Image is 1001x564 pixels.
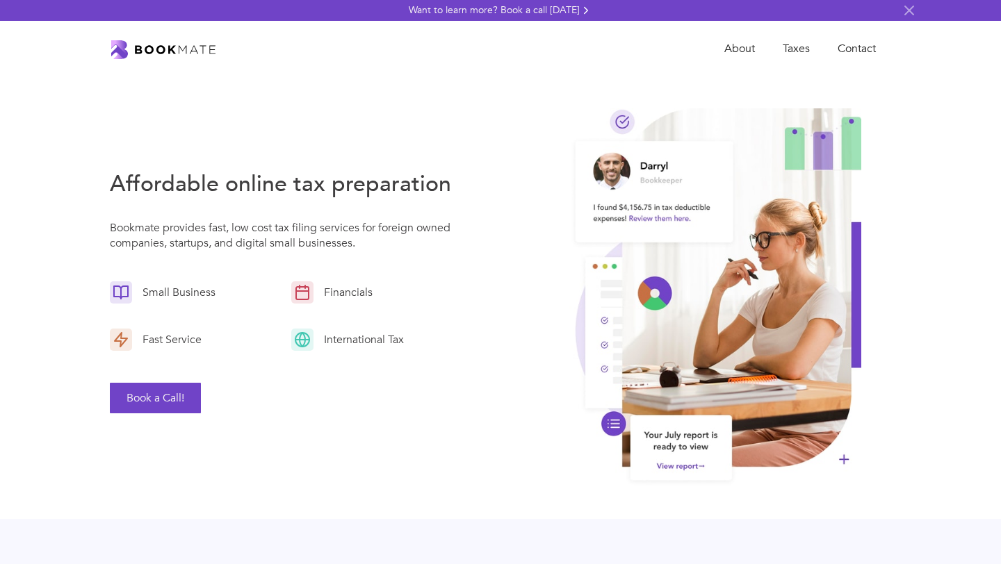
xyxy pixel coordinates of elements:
div: Fast Service [132,332,205,347]
a: home [111,39,215,60]
a: About [710,35,769,63]
div: Financials [314,285,376,300]
a: Contact [824,35,890,63]
div: Small Business [132,285,219,300]
div: Want to learn more? Book a call [DATE] [409,3,580,17]
h3: Affordable online tax preparation [110,169,462,199]
a: Want to learn more? Book a call [DATE] [409,3,592,17]
button: Book a Call! [110,383,201,413]
a: Taxes [769,35,824,63]
div: International Tax [314,332,407,347]
p: Bookmate provides fast, low cost tax filing services for foreign owned companies, startups, and d... [110,220,462,258]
